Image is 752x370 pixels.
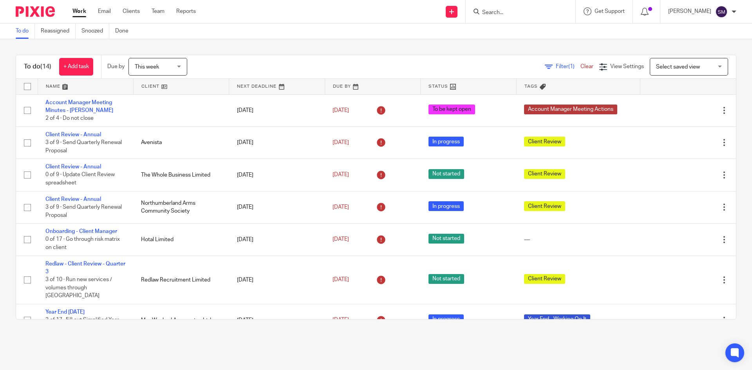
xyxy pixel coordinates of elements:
td: Hotal Limited [133,224,229,256]
a: Team [152,7,164,15]
span: Filter [556,64,580,69]
span: [DATE] [333,237,349,242]
td: Mre Washed Aggregates Ltd [133,304,229,336]
span: Not started [428,274,464,284]
span: Tags [524,84,538,88]
span: Not started [428,169,464,179]
span: 0 of 9 · Update Client Review spreadsheet [45,172,115,186]
span: Year End - Working On It [524,314,590,324]
a: Client Review - Annual [45,132,101,137]
td: [DATE] [229,304,325,336]
a: Work [72,7,86,15]
a: Redlaw - Client Review - Quarter 3 [45,261,125,274]
span: 3 of 9 · Send Quarterly Renewal Proposal [45,140,122,153]
a: Email [98,7,111,15]
input: Search [481,9,552,16]
span: (1) [568,64,575,69]
span: Get Support [595,9,625,14]
span: Client Review [524,137,565,146]
td: [DATE] [229,191,325,223]
a: To do [16,23,35,39]
span: In progress [428,314,464,324]
td: [DATE] [229,159,325,191]
a: Clear [580,64,593,69]
a: Reports [176,7,196,15]
a: Snoozed [81,23,109,39]
td: Northumberland Arms Community Society [133,191,229,223]
td: Avenista [133,126,229,159]
img: svg%3E [715,5,728,18]
span: [DATE] [333,108,349,113]
td: [DATE] [229,224,325,256]
span: 3 of 9 · Send Quarterly Renewal Proposal [45,204,122,218]
span: 3 of 17 · Fill out Simplified Year End template [45,318,119,331]
span: Client Review [524,201,565,211]
h1: To do [24,63,51,71]
td: [DATE] [229,94,325,126]
a: Reassigned [41,23,76,39]
span: 3 of 10 · Run new services / volumes through [GEOGRAPHIC_DATA] [45,277,112,298]
a: + Add task [59,58,93,76]
span: [DATE] [333,317,349,323]
span: Select saved view [656,64,700,70]
span: 0 of 17 · Go through risk matrix on client [45,237,120,251]
a: Year End [DATE] [45,309,85,315]
a: Onboarding - Client Manager [45,229,117,234]
td: [DATE] [229,256,325,304]
div: --- [524,236,633,244]
span: Client Review [524,274,565,284]
span: This week [135,64,159,70]
a: Client Review - Annual [45,197,101,202]
td: The Whole Business Limited [133,159,229,191]
a: Account Manager Meeting Minutes - [PERSON_NAME] [45,100,113,113]
span: [DATE] [333,204,349,210]
a: Client Review - Annual [45,164,101,170]
span: Client Review [524,169,565,179]
span: Not started [428,234,464,244]
span: 2 of 4 · Do not close [45,116,94,121]
p: Due by [107,63,125,70]
span: (14) [40,63,51,70]
span: [DATE] [333,172,349,178]
p: [PERSON_NAME] [668,7,711,15]
a: Done [115,23,134,39]
span: [DATE] [333,277,349,283]
img: Pixie [16,6,55,17]
span: To be kept open [428,105,475,114]
span: [DATE] [333,140,349,145]
span: In progress [428,201,464,211]
span: View Settings [610,64,644,69]
a: Clients [123,7,140,15]
span: In progress [428,137,464,146]
span: Account Manager Meeting Actions [524,105,617,114]
td: [DATE] [229,126,325,159]
td: Redlaw Recruitment Limited [133,256,229,304]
